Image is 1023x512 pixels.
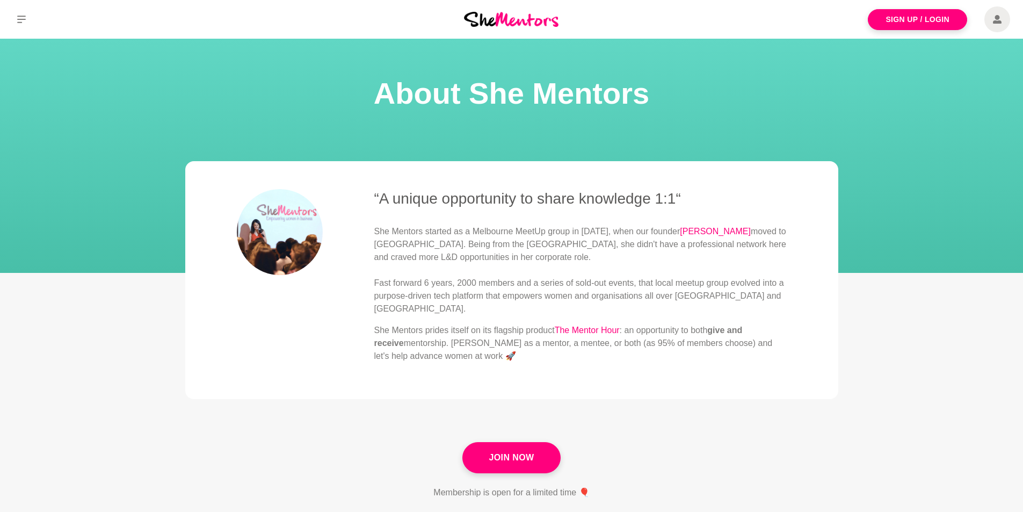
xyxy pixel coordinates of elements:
[868,9,967,30] a: Sign Up / Login
[555,326,620,335] a: The Mentor Hour
[374,324,787,363] p: She Mentors prides itself on its flagship product : an opportunity to both mentorship. [PERSON_NA...
[13,73,1010,114] h1: About She Mentors
[464,12,558,26] img: She Mentors Logo
[433,486,589,499] p: Membership is open for a limited time 🎈
[680,227,751,236] a: [PERSON_NAME]
[374,189,787,208] h3: “A unique opportunity to share knowledge 1:1“
[374,225,787,315] p: She Mentors started as a Melbourne MeetUp group in [DATE], when our founder moved to [GEOGRAPHIC_...
[462,442,560,473] a: Join Now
